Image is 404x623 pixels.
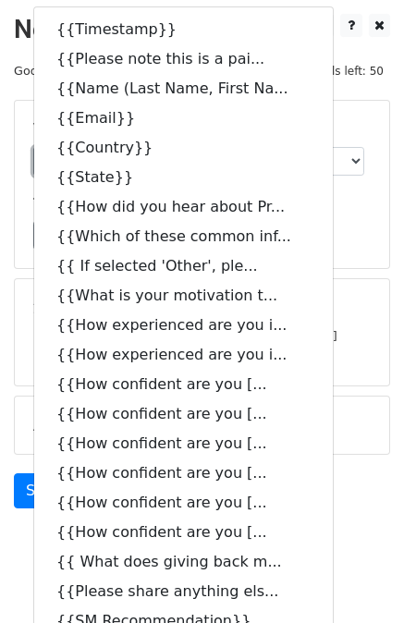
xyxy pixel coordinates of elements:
a: {{Country}} [34,133,333,163]
a: {{Name (Last Name, First Na... [34,74,333,104]
h2: New Campaign [14,14,390,45]
iframe: Chat Widget [312,534,404,623]
a: {{How confident are you [... [34,458,333,488]
a: {{How confident are you [... [34,399,333,429]
a: {{How confident are you [... [34,488,333,518]
small: [PERSON_NAME][EMAIL_ADDRESS][DOMAIN_NAME] [33,329,337,343]
a: {{How did you hear about Pr... [34,192,333,222]
a: {{How confident are you [... [34,518,333,547]
small: Google Sheet: [14,64,263,78]
a: {{State}} [34,163,333,192]
a: {{ If selected 'Other', ple... [34,251,333,281]
a: {{How experienced are you i... [34,311,333,340]
a: {{How experienced are you i... [34,340,333,370]
a: Send [14,473,75,508]
a: {{Timestamp}} [34,15,333,44]
a: {{ What does giving back m... [34,547,333,577]
a: {{How confident are you [... [34,370,333,399]
a: {{Please share anything els... [34,577,333,606]
a: {{Email}} [34,104,333,133]
a: {{What is your motivation t... [34,281,333,311]
a: {{How confident are you [... [34,429,333,458]
a: {{Which of these common inf... [34,222,333,251]
a: {{Please note this is a pai... [34,44,333,74]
